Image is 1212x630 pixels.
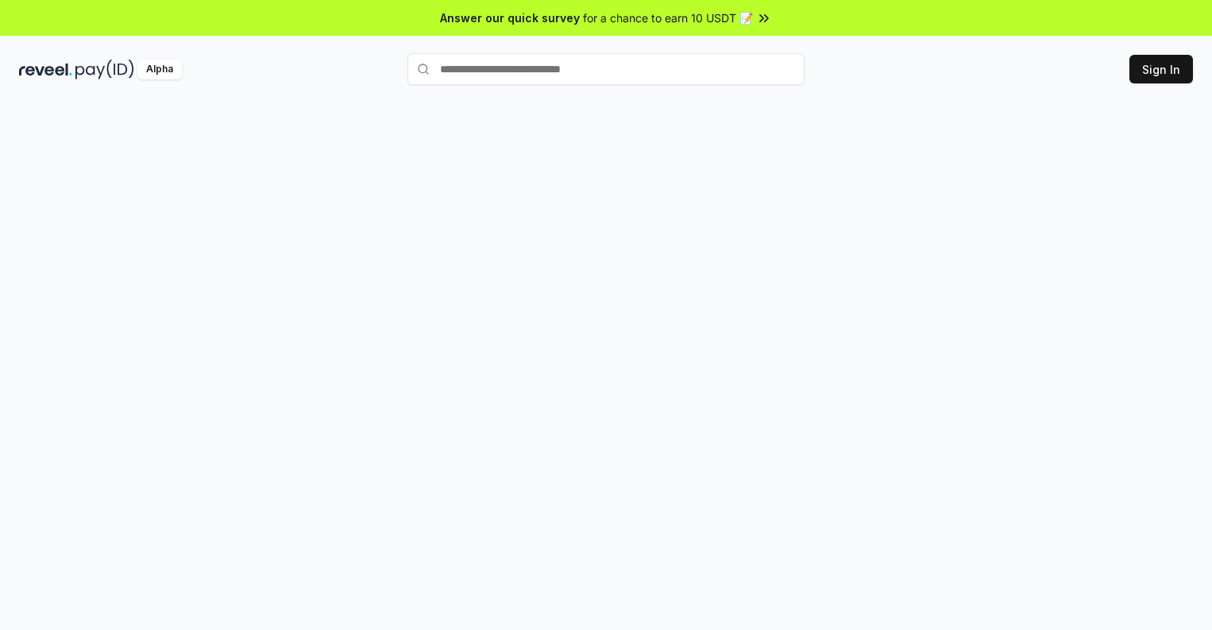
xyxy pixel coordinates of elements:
[583,10,753,26] span: for a chance to earn 10 USDT 📝
[75,60,134,79] img: pay_id
[440,10,580,26] span: Answer our quick survey
[1129,55,1193,83] button: Sign In
[19,60,72,79] img: reveel_dark
[137,60,182,79] div: Alpha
